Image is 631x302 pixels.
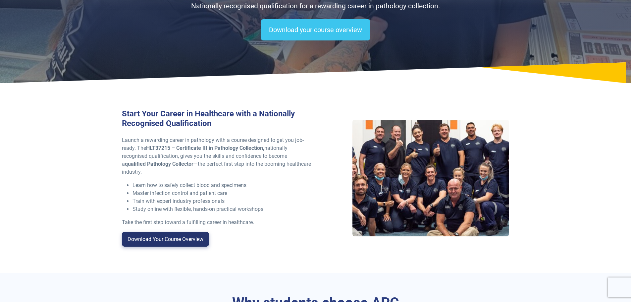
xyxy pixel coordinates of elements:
strong: qualified Pathology Collector [125,161,193,167]
a: Download your course overview [261,19,370,40]
a: Download Your Course Overview [122,232,209,247]
p: Launch a rewarding career in pathology with a course designed to get you job-ready. The nationall... [122,136,312,176]
p: Take the first step toward a fulfilling career in healthcare. [122,218,312,226]
li: Study online with flexible, hands-on practical workshops [132,205,312,213]
li: Master infection control and patient care [132,189,312,197]
strong: HLT37215 – Certificate III in Pathology Collection, [146,145,264,151]
li: Learn how to safely collect blood and specimens [132,181,312,189]
p: Nationally recognised qualification for a rewarding career in pathology collection. [122,1,509,12]
li: Train with expert industry professionals [132,197,312,205]
h3: Start Your Career in Healthcare with a Nationally Recognised Qualification [122,109,312,128]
